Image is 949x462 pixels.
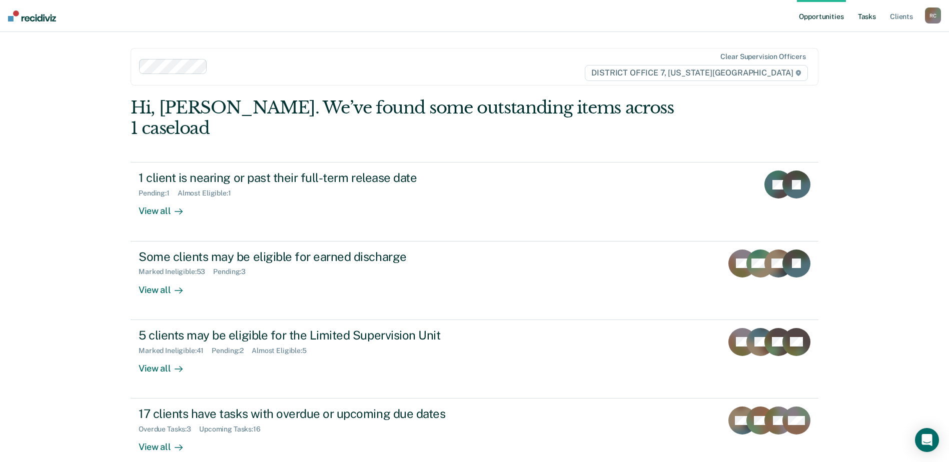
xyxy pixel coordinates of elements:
[925,7,941,23] button: RC
[139,189,178,197] div: Pending : 1
[139,433,195,453] div: View all
[212,346,252,355] div: Pending : 2
[139,197,195,217] div: View all
[139,346,212,355] div: Marked Ineligible : 41
[720,52,805,61] div: Clear supervision officers
[178,189,239,197] div: Almost Eligible : 1
[139,267,213,276] div: Marked Ineligible : 53
[199,425,269,433] div: Upcoming Tasks : 16
[131,241,818,320] a: Some clients may be eligible for earned dischargeMarked Ineligible:53Pending:3View all
[8,10,56,21] img: Recidiviz
[252,346,315,355] div: Almost Eligible : 5
[139,249,490,264] div: Some clients may be eligible for earned discharge
[139,425,199,433] div: Overdue Tasks : 3
[213,267,254,276] div: Pending : 3
[915,428,939,452] div: Open Intercom Messenger
[139,406,490,421] div: 17 clients have tasks with overdue or upcoming due dates
[139,170,490,185] div: 1 client is nearing or past their full-term release date
[585,65,807,81] span: DISTRICT OFFICE 7, [US_STATE][GEOGRAPHIC_DATA]
[131,162,818,241] a: 1 client is nearing or past their full-term release datePending:1Almost Eligible:1View all
[139,354,195,374] div: View all
[131,97,681,138] div: Hi, [PERSON_NAME]. We’ve found some outstanding items across 1 caseload
[139,328,490,342] div: 5 clients may be eligible for the Limited Supervision Unit
[139,276,195,295] div: View all
[925,7,941,23] div: R C
[131,320,818,398] a: 5 clients may be eligible for the Limited Supervision UnitMarked Ineligible:41Pending:2Almost Eli...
